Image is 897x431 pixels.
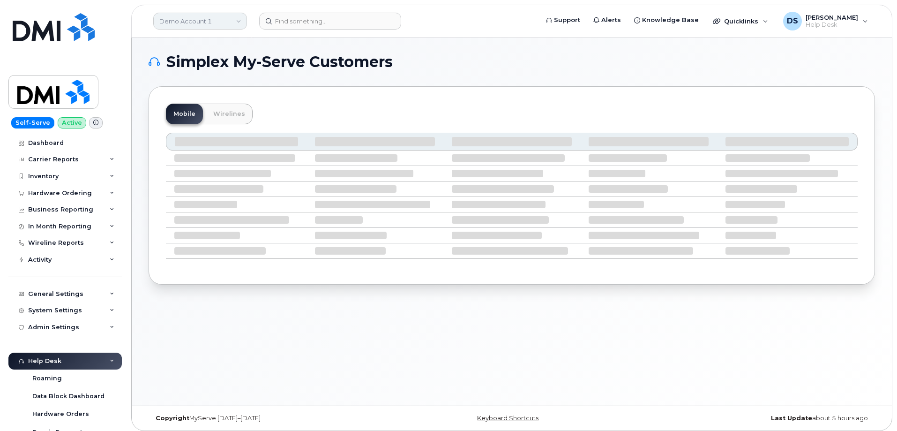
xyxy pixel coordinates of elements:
[771,415,812,422] strong: Last Update
[633,415,875,422] div: about 5 hours ago
[149,415,391,422] div: MyServe [DATE]–[DATE]
[166,55,393,69] span: Simplex My-Serve Customers
[477,415,538,422] a: Keyboard Shortcuts
[156,415,189,422] strong: Copyright
[166,104,203,124] a: Mobile
[206,104,253,124] a: Wirelines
